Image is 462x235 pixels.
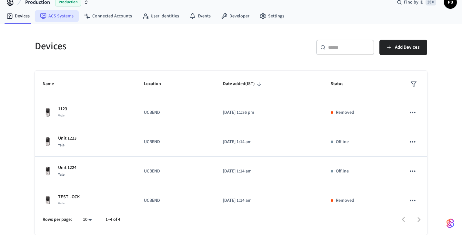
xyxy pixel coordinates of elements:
img: SeamLogoGradient.69752ec5.svg [447,218,454,229]
img: Yale Assure Touchscreen Wifi Smart Lock, Satin Nickel, Front [43,107,53,118]
span: Yale [58,172,65,177]
a: Connected Accounts [79,10,137,22]
img: Yale Assure Touchscreen Wifi Smart Lock, Satin Nickel, Front [43,137,53,147]
p: UCBEND [144,109,207,116]
span: Add Devices [395,43,419,52]
p: [DATE] 1:14 am [223,139,315,145]
a: User Identities [137,10,184,22]
p: [DATE] 11:36 pm [223,109,315,116]
span: Date added(IST) [223,79,263,89]
a: ACS Systems [35,10,79,22]
button: Add Devices [379,40,427,55]
a: Developer [216,10,255,22]
p: 1–4 of 4 [105,216,120,223]
p: [DATE] 1:14 am [223,168,315,175]
img: Yale Assure Touchscreen Wifi Smart Lock, Satin Nickel, Front [43,166,53,176]
span: Name [43,79,62,89]
img: Yale Assure Touchscreen Wifi Smart Lock, Satin Nickel, Front [43,195,53,206]
span: Status [331,79,352,89]
p: UCBEND [144,197,207,204]
span: Yale [58,201,65,207]
p: Removed [336,109,354,116]
table: sticky table [35,71,427,215]
p: Unit 1224 [58,164,76,171]
p: Offline [336,168,349,175]
p: [DATE] 1:14 am [223,197,315,204]
p: UCBEND [144,139,207,145]
p: Rows per page: [43,216,72,223]
a: Settings [255,10,289,22]
p: Unit 1223 [58,135,76,142]
p: Removed [336,197,354,204]
span: Location [144,79,169,89]
span: Yale [58,113,65,119]
p: Offline [336,139,349,145]
div: 10 [80,215,95,224]
p: 1123 [58,106,67,113]
a: Events [184,10,216,22]
p: TEST LOCK [58,194,80,201]
p: UCBEND [144,168,207,175]
h5: Devices [35,40,227,53]
a: Devices [1,10,35,22]
span: Yale [58,142,65,148]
